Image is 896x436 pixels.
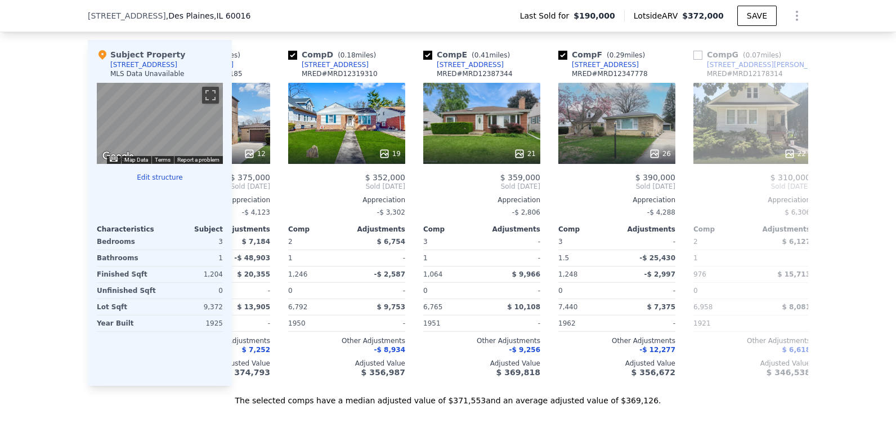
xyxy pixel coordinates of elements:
div: Street View [97,83,223,164]
img: Google [100,149,137,164]
span: $ 8,081 [782,303,810,311]
div: - [619,283,675,299]
div: Year Built [97,315,158,331]
span: 3 [423,238,428,246]
div: 9,372 [162,299,223,315]
div: - [619,234,675,250]
div: Other Adjustments [423,336,540,345]
div: Comp [693,225,752,234]
span: $ 6,754 [377,238,405,246]
a: Open this area in Google Maps (opens a new window) [100,149,137,164]
span: $ 375,000 [230,173,270,182]
span: 7,440 [558,303,577,311]
div: MRED # MRD12178314 [707,69,783,78]
span: $ 7,184 [242,238,270,246]
span: -$ 2,587 [374,270,405,278]
div: Other Adjustments [693,336,810,345]
span: -$ 8,934 [374,346,405,354]
span: 0 [693,287,698,295]
div: Characteristics [97,225,160,234]
span: $ 310,000 [770,173,810,182]
div: Adjustments [752,225,810,234]
div: Lot Sqft [97,299,158,315]
span: 0.07 [746,51,761,59]
span: 0.18 [341,51,356,59]
div: [STREET_ADDRESS] [110,60,177,69]
span: -$ 3,302 [377,208,405,216]
div: 1 [693,250,750,266]
div: - [349,283,405,299]
div: 1951 [423,315,480,331]
span: -$ 25,430 [639,254,675,262]
div: Unfinished Sqft [97,283,158,299]
div: Bedrooms [97,234,158,250]
div: Comp G [693,49,786,60]
div: 1950 [288,315,344,331]
div: [STREET_ADDRESS] [302,60,369,69]
div: Adjustments [482,225,540,234]
span: 6,765 [423,303,442,311]
button: Show Options [786,5,808,27]
div: - [349,315,405,331]
div: MRED # MRD12387344 [437,69,513,78]
div: - [484,250,540,266]
span: $ 369,818 [496,368,540,377]
span: -$ 2,997 [644,270,675,278]
div: Appreciation [288,195,405,204]
span: $ 6,127 [782,238,810,246]
div: 1,204 [162,266,223,282]
div: [STREET_ADDRESS] [572,60,639,69]
span: $ 10,108 [507,303,540,311]
span: $ 352,000 [365,173,405,182]
div: 19 [379,148,401,159]
span: -$ 2,806 [512,208,540,216]
span: 3 [558,238,563,246]
span: 976 [693,270,706,278]
div: - [214,315,270,331]
span: $ 356,672 [631,368,675,377]
div: Adjusted Value [423,359,540,368]
span: $ 359,000 [500,173,540,182]
button: Edit structure [97,173,223,182]
span: $ 7,252 [242,346,270,354]
div: - [754,283,810,299]
div: MLS Data Unavailable [110,69,185,78]
div: [STREET_ADDRESS][PERSON_NAME] [707,60,824,69]
div: - [484,234,540,250]
a: [STREET_ADDRESS] [558,60,639,69]
span: 2 [288,238,293,246]
div: 26 [649,148,671,159]
span: 0.41 [474,51,490,59]
div: 1 [288,250,344,266]
div: 1 [423,250,480,266]
span: Sold [DATE] [558,182,675,191]
div: 1925 [162,315,223,331]
div: Subject Property [97,49,185,60]
span: $ 346,538 [767,368,810,377]
span: $372,000 [682,11,724,20]
div: 22 [784,148,806,159]
div: Comp E [423,49,514,60]
div: The selected comps have a median adjusted value of $371,553 and an average adjusted value of $369... [88,386,808,406]
div: MRED # MRD12347778 [572,69,648,78]
span: 0.29 [610,51,625,59]
div: 1921 [693,315,750,331]
span: $ 9,753 [377,303,405,311]
span: $ 390,000 [635,173,675,182]
a: Terms (opens in new tab) [155,157,171,163]
a: [STREET_ADDRESS] [288,60,369,69]
span: 6,958 [693,303,713,311]
span: 2 [693,238,698,246]
span: $ 20,355 [237,270,270,278]
div: Map [97,83,223,164]
div: 3 [162,234,223,250]
div: Adjusted Value [693,359,810,368]
button: Map Data [124,156,148,164]
div: Comp [288,225,347,234]
div: - [754,250,810,266]
span: 1,064 [423,270,442,278]
span: Sold [DATE] [288,182,405,191]
div: Adjustments [617,225,675,234]
div: 1962 [558,315,615,331]
div: Adjusted Value [288,359,405,368]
